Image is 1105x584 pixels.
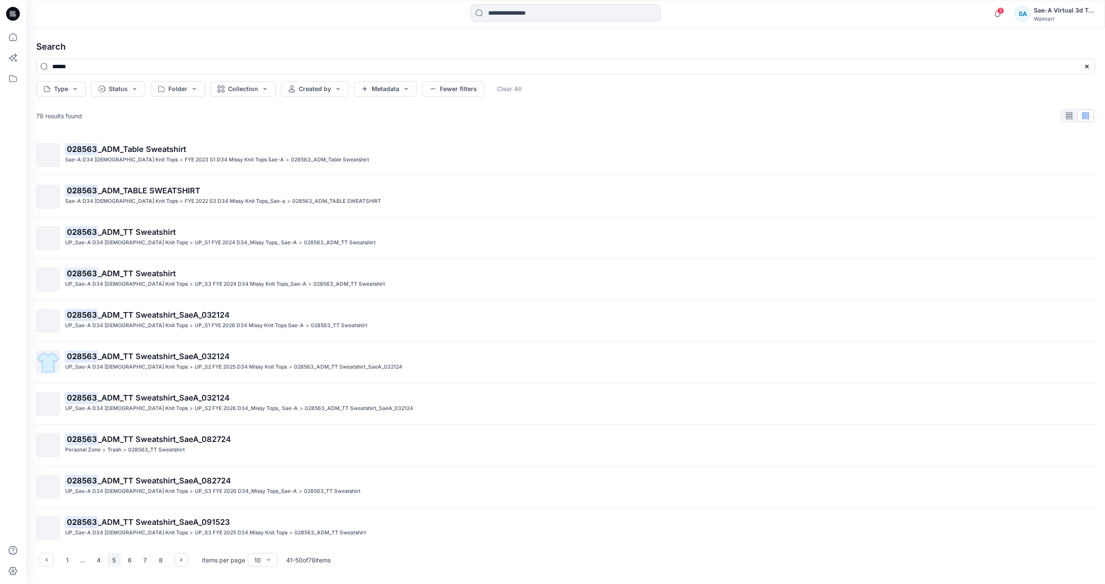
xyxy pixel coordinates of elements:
a: 028563_ADM_TT SweatshirtUP_Sae-A D34 [DEMOGRAPHIC_DATA] Knit Tops>UP_S3 FYE 2024 D34 Missy Knit T... [31,262,1100,297]
span: _ADM_TT Sweatshirt_SaeA_082724 [98,476,231,485]
p: 028563_ADM_TABLE SWEATSHIRT [292,197,381,206]
span: 3 [997,7,1004,14]
p: UP_Sae-A D34 Ladies Knit Tops [65,280,188,289]
p: > [300,404,303,413]
p: 41 - 50 of 78 items [286,556,331,565]
p: > [299,238,302,247]
p: UP_S2 FYE 2025 D34 Missy Knit Tops [195,363,287,372]
div: 10 [254,556,261,565]
a: 028563_ADM_TT Sweatshirt_SaeA_082724UP_Sae-A D34 [DEMOGRAPHIC_DATA] Knit Tops>UP_S3 FYE 2026 D34_... [31,470,1100,504]
p: > [189,321,193,330]
mark: 028563 [65,267,98,279]
button: Fewer filters [422,81,484,97]
p: > [180,197,183,206]
button: Collection [210,81,276,97]
p: > [287,197,290,206]
p: UP_Sae-A D34 Ladies Knit Tops [65,363,188,372]
span: _ADM_Table Sweatshirt [98,145,186,154]
p: > [289,528,293,537]
p: > [289,363,292,372]
div: Walmart [1034,16,1094,22]
p: 028563_ADM_TT Sweatshirt [304,238,376,247]
span: _ADM_TT Sweatshirt [98,269,176,278]
mark: 028563 [65,391,98,404]
p: > [189,363,193,372]
a: 028563_ADM_Table SweatshirtSae-A D34 [DEMOGRAPHIC_DATA] Knit Tops>FYE 2023 S1 D34 Missy Knit Tops... [31,138,1100,172]
button: Status [91,81,145,97]
button: 5 [107,553,121,567]
p: > [123,445,126,455]
p: FYE 2022 S3 D34 Missy Knit Tops_Sae-a [185,197,285,206]
p: 028563_ADM_TT Sweatshirt [294,528,366,537]
p: Personal Zone [65,445,101,455]
p: 028563_ADM_TT Sweatshirt_SaeA_032124 [294,363,402,372]
p: UP_S3 FYE 2024 D34 Missy Knit Tops_Sae-A [195,280,306,289]
a: 028563_ADM_TT SweatshirtUP_Sae-A D34 [DEMOGRAPHIC_DATA] Knit Tops>UP_S1 FYE 2024 D34_Missy Tops_ ... [31,221,1100,255]
div: SA [1015,6,1030,22]
span: _ADM_TT Sweatshirt [98,227,176,237]
span: _ADM_TABLE SWEATSHIRT [98,186,200,195]
mark: 028563 [65,433,98,445]
p: UP_S3 FYE 2026 D34_Missy Tops_Sae-A [195,487,297,496]
span: _ADM_TT Sweatshirt_SaeA_032124 [98,310,230,319]
span: _ADM_TT Sweatshirt_SaeA_082724 [98,435,231,444]
mark: 028563 [65,516,98,528]
button: 8 [154,553,167,567]
p: > [299,487,302,496]
p: 028563_TT Sweatshirt [128,445,185,455]
p: > [308,280,312,289]
p: UP_S1 FYE 2026 D34 Missy Knit Tops Sae-A [195,321,304,330]
p: UP_Sae-A D34 Ladies Knit Tops [65,404,188,413]
p: FYE 2023 S1 D34 Missy Knit Tops Sae-A [185,155,284,164]
span: _ADM_TT Sweatshirt_SaeA_091523 [98,518,230,527]
p: UP_Sae-A D34 Ladies Knit Tops [65,321,188,330]
p: 028563_ADM_TT Sweatshirt [313,280,385,289]
p: Items per page [202,556,245,565]
p: UP_S1 FYE 2024 D34_Missy Tops_ Sae-A [195,238,297,247]
a: 028563_ADM_TT Sweatshirt_SaeA_091523UP_Sae-A D34 [DEMOGRAPHIC_DATA] Knit Tops>UP_S3 FYE 2025 D34 ... [31,511,1100,545]
button: Metadata [354,81,417,97]
a: 028563_ADM_TT Sweatshirt_SaeA_032124UP_Sae-A D34 [DEMOGRAPHIC_DATA] Knit Tops>UP_S1 FYE 2026 D34 ... [31,304,1100,338]
mark: 028563 [65,350,98,362]
p: UP_Sae-A D34 Ladies Knit Tops [65,528,188,537]
mark: 028563 [65,143,98,155]
p: > [306,321,309,330]
span: _ADM_TT Sweatshirt_SaeA_032124 [98,352,230,361]
p: > [189,280,193,289]
button: 1 [60,553,74,567]
p: Sae-A D34 Ladies Knit Tops [65,155,178,164]
p: UP_S2 FYE 2026 D34_Missy Tops_ Sae-A [195,404,298,413]
mark: 028563 [65,184,98,196]
mark: 028563 [65,474,98,486]
button: 7 [138,553,152,567]
p: UP_Sae-A D34 Ladies Knit Tops [65,487,188,496]
p: UP_Sae-A D34 Ladies Knit Tops [65,238,188,247]
div: ... [76,553,90,567]
button: 6 [123,553,136,567]
p: Sae-A D34 Ladies Knit Tops [65,197,178,206]
p: > [189,238,193,247]
a: 028563_ADM_TT Sweatshirt_SaeA_032124UP_Sae-A D34 [DEMOGRAPHIC_DATA] Knit Tops>UP_S2 FYE 2025 D34 ... [31,345,1100,379]
button: Created by [281,81,349,97]
p: 028563_TT Sweatshirt [304,487,360,496]
a: 028563_ADM_TT Sweatshirt_SaeA_032124UP_Sae-A D34 [DEMOGRAPHIC_DATA] Knit Tops>UP_S2 FYE 2026 D34_... [31,387,1100,421]
p: > [102,445,106,455]
p: UP_S3 FYE 2025 D34 Missy Knit Tops [195,528,287,537]
p: 78 results found [36,111,82,120]
mark: 028563 [65,309,98,321]
p: > [189,404,193,413]
a: 028563_ADM_TT Sweatshirt_SaeA_082724Personal Zone>Trash>028563_TT Sweatshirt [31,428,1100,462]
div: Sae-A Virtual 3d Team [1034,5,1094,16]
p: 028563_TT Sweatshirt [311,321,367,330]
button: Folder [151,81,205,97]
span: _ADM_TT Sweatshirt_SaeA_032124 [98,393,230,402]
mark: 028563 [65,226,98,238]
button: 4 [92,553,105,567]
p: > [189,528,193,537]
h4: Search [29,35,1102,59]
p: > [189,487,193,496]
a: 028563_ADM_TABLE SWEATSHIRTSae-A D34 [DEMOGRAPHIC_DATA] Knit Tops>FYE 2022 S3 D34 Missy Knit Tops... [31,180,1100,214]
p: Trash [107,445,121,455]
button: Type [36,81,86,97]
p: > [180,155,183,164]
